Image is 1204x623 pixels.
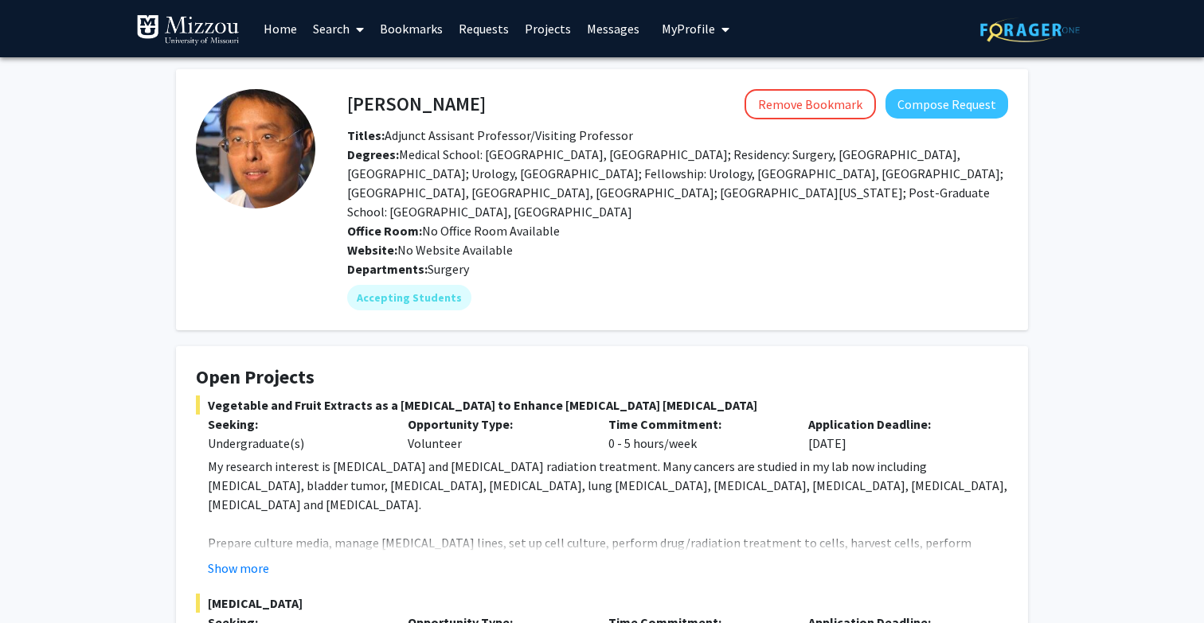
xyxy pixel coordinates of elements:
[196,395,1008,415] span: Vegetable and Fruit Extracts as a [MEDICAL_DATA] to Enhance [MEDICAL_DATA] [MEDICAL_DATA]
[396,415,596,453] div: Volunteer
[608,415,784,434] p: Time Commitment:
[347,261,428,277] b: Departments:
[208,458,1007,512] span: My research interest is [MEDICAL_DATA] and [MEDICAL_DATA] radiation treatment. Many cancers are s...
[579,1,647,56] a: Messages
[408,415,584,434] p: Opportunity Type:
[517,1,579,56] a: Projects
[372,1,451,56] a: Bookmarks
[196,366,1008,389] h4: Open Projects
[347,242,513,258] span: No Website Available
[136,14,240,46] img: University of Missouri Logo
[12,551,68,611] iframe: Chat
[256,1,305,56] a: Home
[451,1,517,56] a: Requests
[662,21,715,37] span: My Profile
[208,434,384,453] div: Undergraduate(s)
[745,89,876,119] button: Remove Bookmark
[428,261,469,277] span: Surgery
[596,415,796,453] div: 0 - 5 hours/week
[347,127,633,143] span: Adjunct Assisant Professor/Visiting Professor
[885,89,1008,119] button: Compose Request to Yujiang Fang
[347,146,1003,220] span: Medical School: [GEOGRAPHIC_DATA], [GEOGRAPHIC_DATA]; Residency: Surgery, [GEOGRAPHIC_DATA], [GEO...
[347,127,385,143] b: Titles:
[347,89,486,119] h4: [PERSON_NAME]
[208,535,971,570] span: Prepare culture media, manage [MEDICAL_DATA] lines, set up cell culture, perform drug/radiation t...
[305,1,372,56] a: Search
[808,415,984,434] p: Application Deadline:
[980,18,1080,42] img: ForagerOne Logo
[347,285,471,310] mat-chip: Accepting Students
[347,146,399,162] b: Degrees:
[208,559,269,578] button: Show more
[796,415,996,453] div: [DATE]
[347,223,422,239] b: Office Room:
[196,594,1008,613] span: [MEDICAL_DATA]
[208,415,384,434] p: Seeking:
[347,242,397,258] b: Website:
[196,89,315,208] img: Profile Picture
[347,223,560,239] span: No Office Room Available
